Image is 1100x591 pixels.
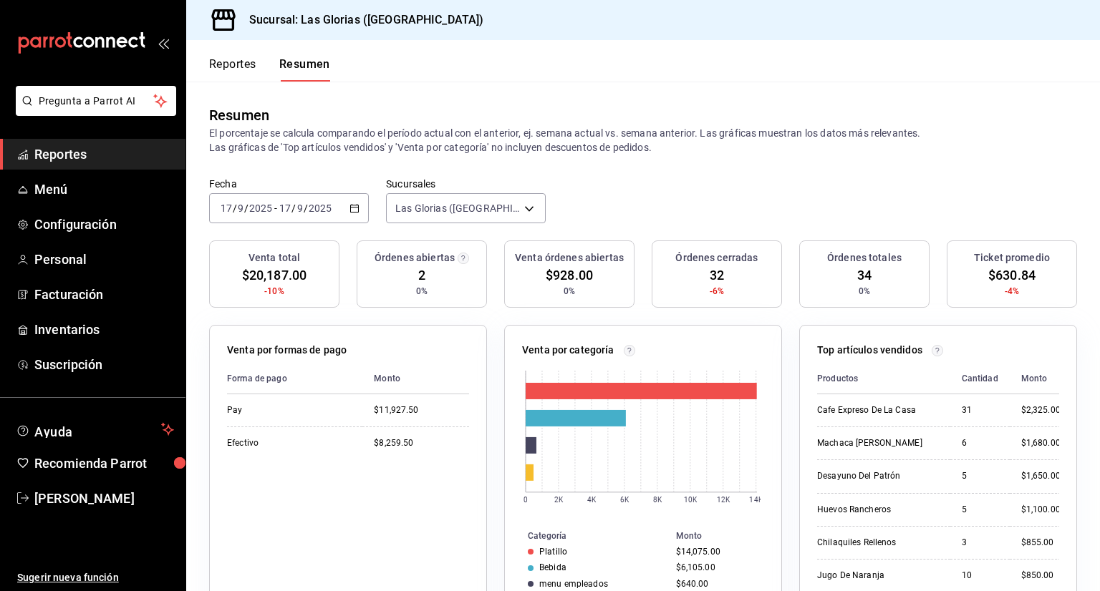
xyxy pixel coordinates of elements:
[564,285,575,298] span: 0%
[676,547,758,557] div: $14,075.00
[524,496,528,504] text: 0
[684,496,698,504] text: 10K
[242,265,307,285] span: $20,187.00
[827,250,902,265] h3: Órdenes totales
[374,404,469,416] div: $11,927.50
[670,528,781,544] th: Monto
[249,202,273,214] input: ----
[34,355,174,374] span: Suscripción
[750,496,763,504] text: 14K
[962,537,998,549] div: 3
[264,285,284,298] span: -10%
[817,363,950,394] th: Productos
[158,37,169,49] button: open_drawer_menu
[39,94,154,109] span: Pregunta a Parrot AI
[308,202,332,214] input: ----
[34,421,155,438] span: Ayuda
[34,320,174,339] span: Inventarios
[209,179,369,189] label: Fecha
[817,470,939,482] div: Desayuno Del Patrón
[710,265,724,285] span: 32
[279,202,291,214] input: --
[962,504,998,516] div: 5
[374,437,469,449] div: $8,259.50
[675,250,758,265] h3: Órdenes cerradas
[817,437,939,449] div: Machaca [PERSON_NAME]
[988,265,1036,285] span: $630.84
[962,437,998,449] div: 6
[1005,285,1019,298] span: -4%
[653,496,662,504] text: 8K
[34,250,174,269] span: Personal
[17,570,174,585] span: Sugerir nueva función
[950,363,1010,394] th: Cantidad
[209,126,1077,155] p: El porcentaje se calcula comparando el período actual con el anterior, ej. semana actual vs. sema...
[237,202,244,214] input: --
[304,202,308,214] span: /
[539,562,566,572] div: Bebida
[817,504,939,516] div: Huevos Rancheros
[554,496,564,504] text: 2K
[416,285,428,298] span: 0%
[209,57,330,82] div: navigation tabs
[1021,504,1061,516] div: $1,100.00
[676,562,758,572] div: $6,105.00
[676,579,758,589] div: $640.00
[209,104,269,126] div: Resumen
[209,57,256,82] button: Reportes
[1021,537,1061,549] div: $855.00
[962,404,998,416] div: 31
[227,343,347,358] p: Venta por formas de pago
[1021,570,1061,582] div: $850.00
[710,285,724,298] span: -6%
[505,528,670,544] th: Categoría
[227,404,351,416] div: Pay
[34,489,174,508] span: [PERSON_NAME]
[1021,437,1061,449] div: $1,680.00
[418,265,425,285] span: 2
[817,537,939,549] div: Chilaquiles Rellenos
[522,343,614,358] p: Venta por categoría
[817,570,939,582] div: Jugo De Naranja
[375,250,455,265] h3: Órdenes abiertas
[1021,470,1061,482] div: $1,650.00
[296,202,304,214] input: --
[233,202,237,214] span: /
[817,343,922,358] p: Top artículos vendidos
[857,265,872,285] span: 34
[227,437,351,449] div: Efectivo
[16,86,176,116] button: Pregunta a Parrot AI
[1021,404,1061,416] div: $2,325.00
[515,250,624,265] h3: Venta órdenes abiertas
[249,250,300,265] h3: Venta total
[859,285,870,298] span: 0%
[10,104,176,119] a: Pregunta a Parrot AI
[974,250,1050,265] h3: Ticket promedio
[962,470,998,482] div: 5
[291,202,296,214] span: /
[34,180,174,199] span: Menú
[386,179,546,189] label: Sucursales
[274,202,277,214] span: -
[244,202,249,214] span: /
[587,496,597,504] text: 4K
[620,496,629,504] text: 6K
[34,454,174,473] span: Recomienda Parrot
[395,201,519,215] span: Las Glorias ([GEOGRAPHIC_DATA])
[962,570,998,582] div: 10
[34,215,174,234] span: Configuración
[817,404,939,416] div: Cafe Expreso De La Casa
[34,285,174,304] span: Facturación
[546,265,593,285] span: $928.00
[717,496,730,504] text: 12K
[220,202,233,214] input: --
[279,57,330,82] button: Resumen
[539,579,608,589] div: menu empleados
[539,547,567,557] div: Platillo
[227,363,362,394] th: Forma de pago
[1010,363,1061,394] th: Monto
[362,363,469,394] th: Monto
[34,145,174,164] span: Reportes
[238,11,483,29] h3: Sucursal: Las Glorias ([GEOGRAPHIC_DATA])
